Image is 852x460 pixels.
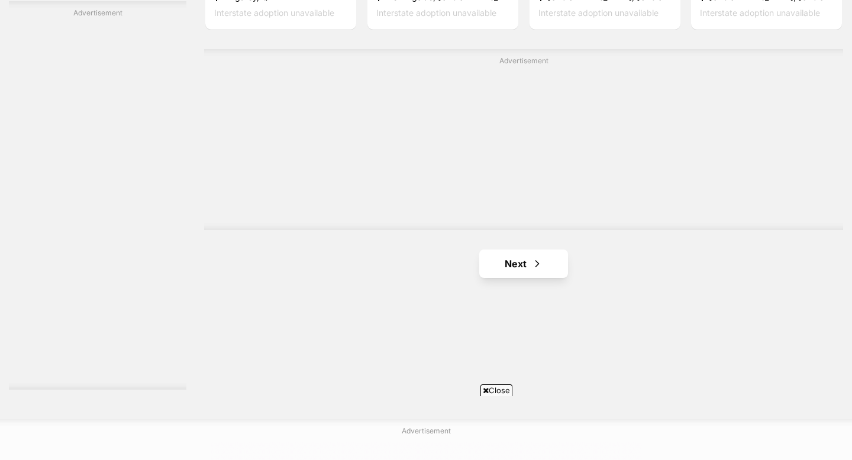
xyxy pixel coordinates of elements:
div: Advertisement [9,1,186,390]
span: Close [480,384,512,396]
span: Interstate adoption unavailable [214,8,334,18]
iframe: Advertisement [9,23,186,378]
span: Interstate adoption unavailable [538,8,659,18]
div: Advertisement [204,49,843,231]
a: Next page [479,250,568,278]
iframe: Advertisement [211,401,641,454]
span: Interstate adoption unavailable [700,8,820,18]
span: Interstate adoption unavailable [376,8,496,18]
iframe: Advertisement [237,70,811,218]
nav: Pagination [204,250,843,278]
